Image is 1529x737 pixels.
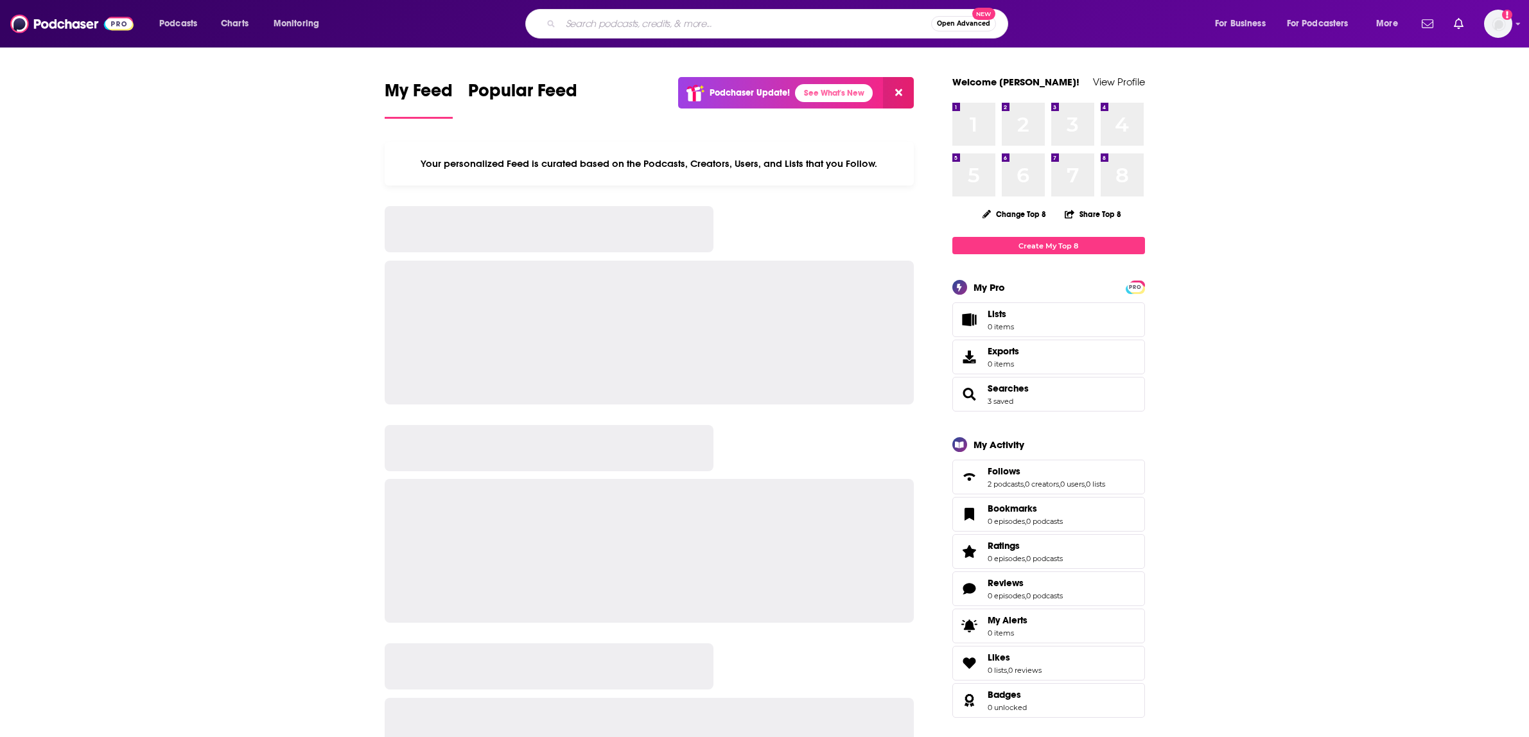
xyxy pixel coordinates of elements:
[988,480,1024,489] a: 2 podcasts
[1502,10,1512,20] svg: Add a profile image
[988,652,1042,663] a: Likes
[385,142,914,186] div: Your personalized Feed is curated based on the Podcasts, Creators, Users, and Lists that you Follow.
[159,15,197,33] span: Podcasts
[1025,480,1059,489] a: 0 creators
[1025,554,1026,563] span: ,
[957,385,983,403] a: Searches
[988,577,1063,589] a: Reviews
[988,689,1027,700] a: Badges
[988,703,1027,712] a: 0 unlocked
[1367,13,1414,34] button: open menu
[957,468,983,486] a: Follows
[988,577,1024,589] span: Reviews
[975,206,1054,222] button: Change Top 8
[988,465,1105,477] a: Follows
[1287,15,1349,33] span: For Podcasters
[385,80,453,119] a: My Feed
[988,383,1029,394] a: Searches
[957,542,983,560] a: Ratings
[974,281,1005,293] div: My Pro
[274,15,319,33] span: Monitoring
[972,8,995,20] span: New
[957,311,983,329] span: Lists
[1215,15,1266,33] span: For Business
[1059,480,1060,489] span: ,
[957,617,983,635] span: My Alerts
[988,540,1020,551] span: Ratings
[1128,282,1143,291] a: PRO
[988,503,1063,514] a: Bookmarks
[1025,517,1026,526] span: ,
[952,302,1145,337] a: Lists
[265,13,336,34] button: open menu
[1093,76,1145,88] a: View Profile
[952,571,1145,606] span: Reviews
[1376,15,1398,33] span: More
[1008,666,1042,675] a: 0 reviews
[988,503,1037,514] span: Bookmarks
[952,497,1145,532] span: Bookmarks
[1024,480,1025,489] span: ,
[1026,591,1063,600] a: 0 podcasts
[468,80,577,119] a: Popular Feed
[710,87,790,98] p: Podchaser Update!
[1128,282,1143,292] span: PRO
[974,438,1024,451] div: My Activity
[1086,480,1105,489] a: 0 lists
[537,9,1020,39] div: Search podcasts, credits, & more...
[988,360,1019,368] span: 0 items
[988,308,1006,320] span: Lists
[1279,13,1367,34] button: open menu
[468,80,577,109] span: Popular Feed
[988,397,1013,406] a: 3 saved
[988,517,1025,526] a: 0 episodes
[988,540,1063,551] a: Ratings
[952,237,1145,254] a: Create My Top 8
[937,21,990,27] span: Open Advanced
[988,689,1021,700] span: Badges
[988,554,1025,563] a: 0 episodes
[1484,10,1512,38] span: Logged in as nicole.koremenos
[957,348,983,366] span: Exports
[10,12,134,36] img: Podchaser - Follow, Share and Rate Podcasts
[988,308,1014,320] span: Lists
[213,13,256,34] a: Charts
[952,646,1145,681] span: Likes
[988,591,1025,600] a: 0 episodes
[952,76,1079,88] a: Welcome [PERSON_NAME]!
[988,322,1014,331] span: 0 items
[988,614,1027,626] span: My Alerts
[795,84,873,102] a: See What's New
[1206,13,1282,34] button: open menu
[931,16,996,31] button: Open AdvancedNew
[988,345,1019,357] span: Exports
[988,465,1020,477] span: Follows
[952,377,1145,412] span: Searches
[1060,480,1085,489] a: 0 users
[1417,13,1438,35] a: Show notifications dropdown
[221,15,249,33] span: Charts
[952,534,1145,569] span: Ratings
[957,580,983,598] a: Reviews
[1484,10,1512,38] button: Show profile menu
[957,691,983,709] a: Badges
[957,654,983,672] a: Likes
[1085,480,1086,489] span: ,
[957,505,983,523] a: Bookmarks
[988,652,1010,663] span: Likes
[1026,554,1063,563] a: 0 podcasts
[1064,202,1122,227] button: Share Top 8
[1007,666,1008,675] span: ,
[150,13,214,34] button: open menu
[988,666,1007,675] a: 0 lists
[952,609,1145,643] a: My Alerts
[385,80,453,109] span: My Feed
[988,629,1027,637] span: 0 items
[952,340,1145,374] a: Exports
[1026,517,1063,526] a: 0 podcasts
[952,683,1145,718] span: Badges
[561,13,931,34] input: Search podcasts, credits, & more...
